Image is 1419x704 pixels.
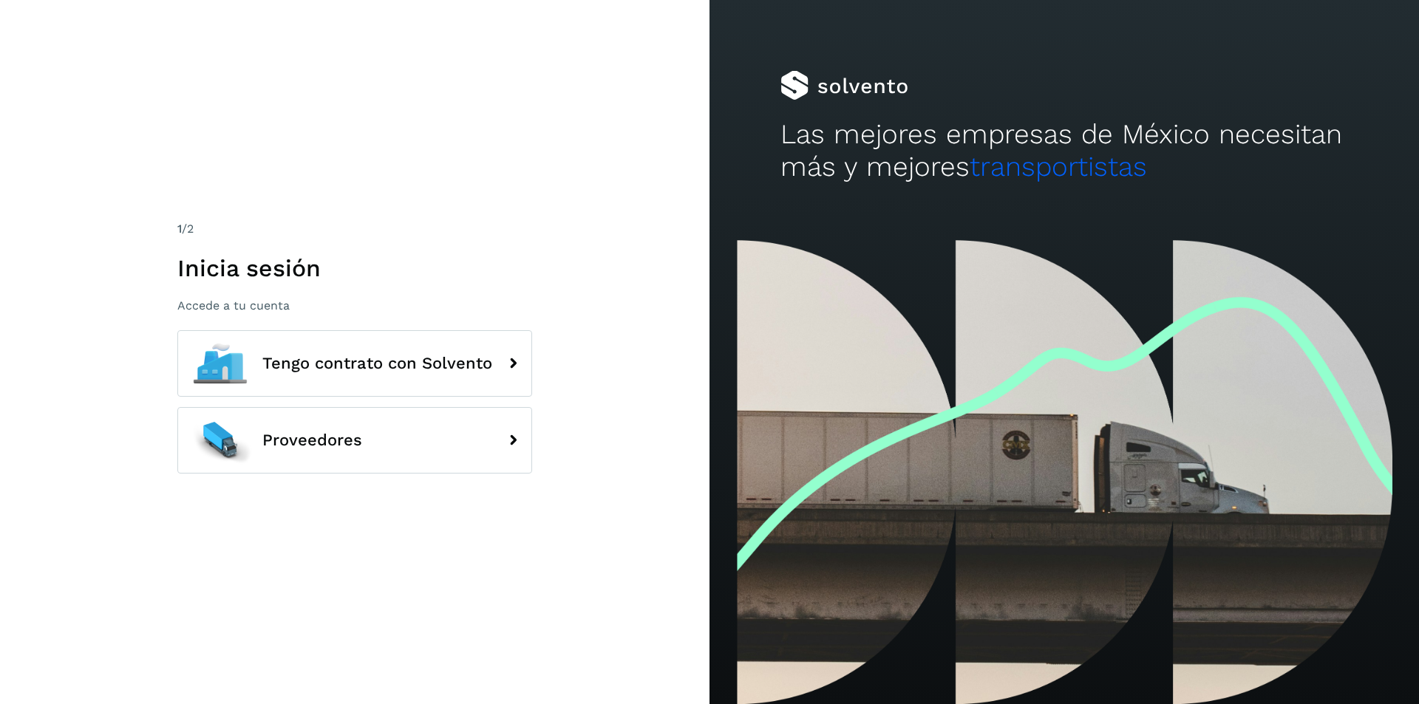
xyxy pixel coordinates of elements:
span: transportistas [970,151,1147,182]
h2: Las mejores empresas de México necesitan más y mejores [780,118,1348,184]
button: Proveedores [177,407,532,474]
button: Tengo contrato con Solvento [177,330,532,397]
h1: Inicia sesión [177,254,532,282]
span: 1 [177,222,182,236]
p: Accede a tu cuenta [177,298,532,312]
div: /2 [177,220,532,238]
span: Proveedores [262,431,362,449]
span: Tengo contrato con Solvento [262,355,492,372]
